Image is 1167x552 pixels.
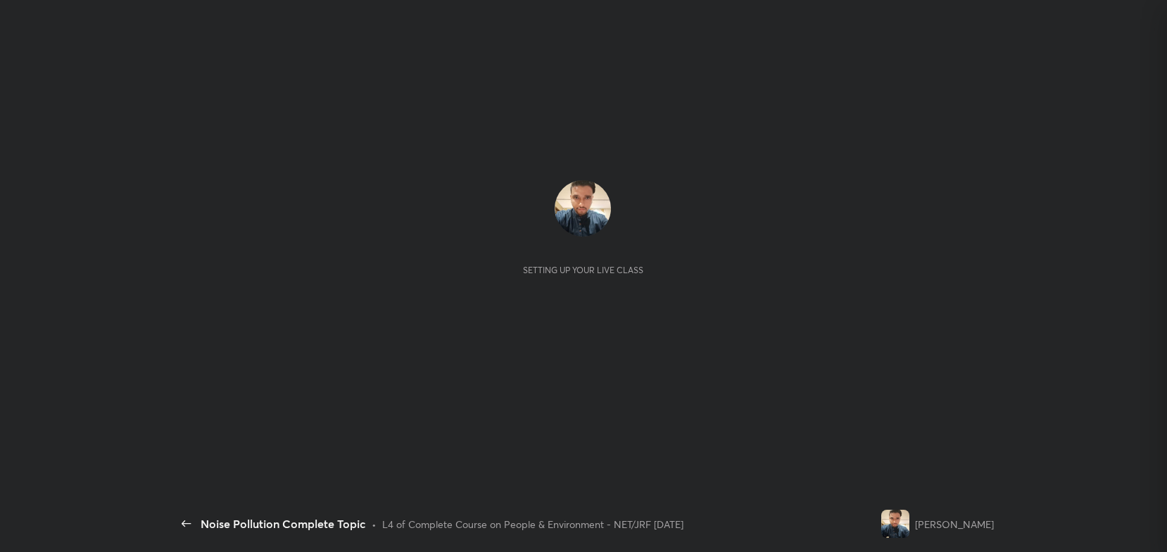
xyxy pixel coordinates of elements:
div: Noise Pollution Complete Topic [201,515,366,532]
div: • [372,517,377,532]
img: 55473ce4c9694ef3bb855ddd9006c2b4.jpeg [881,510,909,538]
div: [PERSON_NAME] [915,517,994,532]
img: 55473ce4c9694ef3bb855ddd9006c2b4.jpeg [555,180,611,237]
div: Setting up your live class [523,265,643,275]
div: L4 of Complete Course on People & Environment - NET/JRF [DATE] [382,517,683,532]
